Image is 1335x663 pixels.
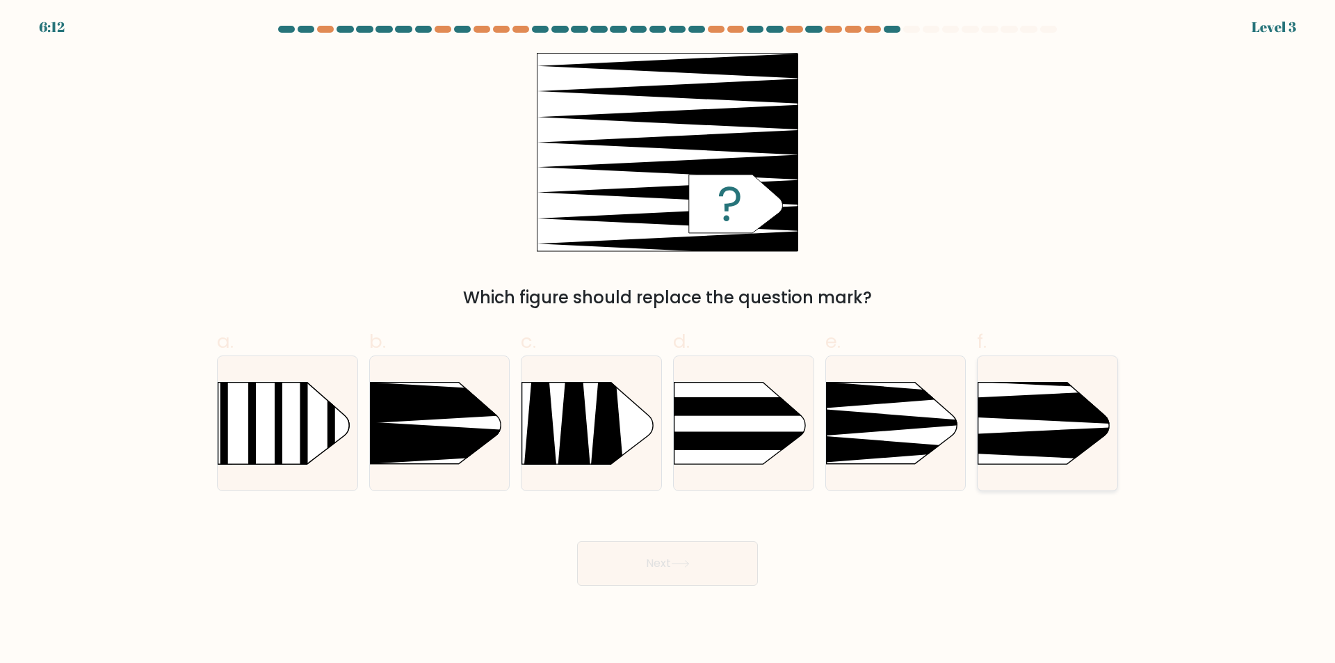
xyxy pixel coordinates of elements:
div: 6:12 [39,17,65,38]
span: c. [521,328,536,355]
span: e. [825,328,841,355]
span: a. [217,328,234,355]
span: b. [369,328,386,355]
span: f. [977,328,987,355]
button: Next [577,541,758,586]
span: d. [673,328,690,355]
div: Level 3 [1252,17,1296,38]
div: Which figure should replace the question mark? [225,285,1110,310]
